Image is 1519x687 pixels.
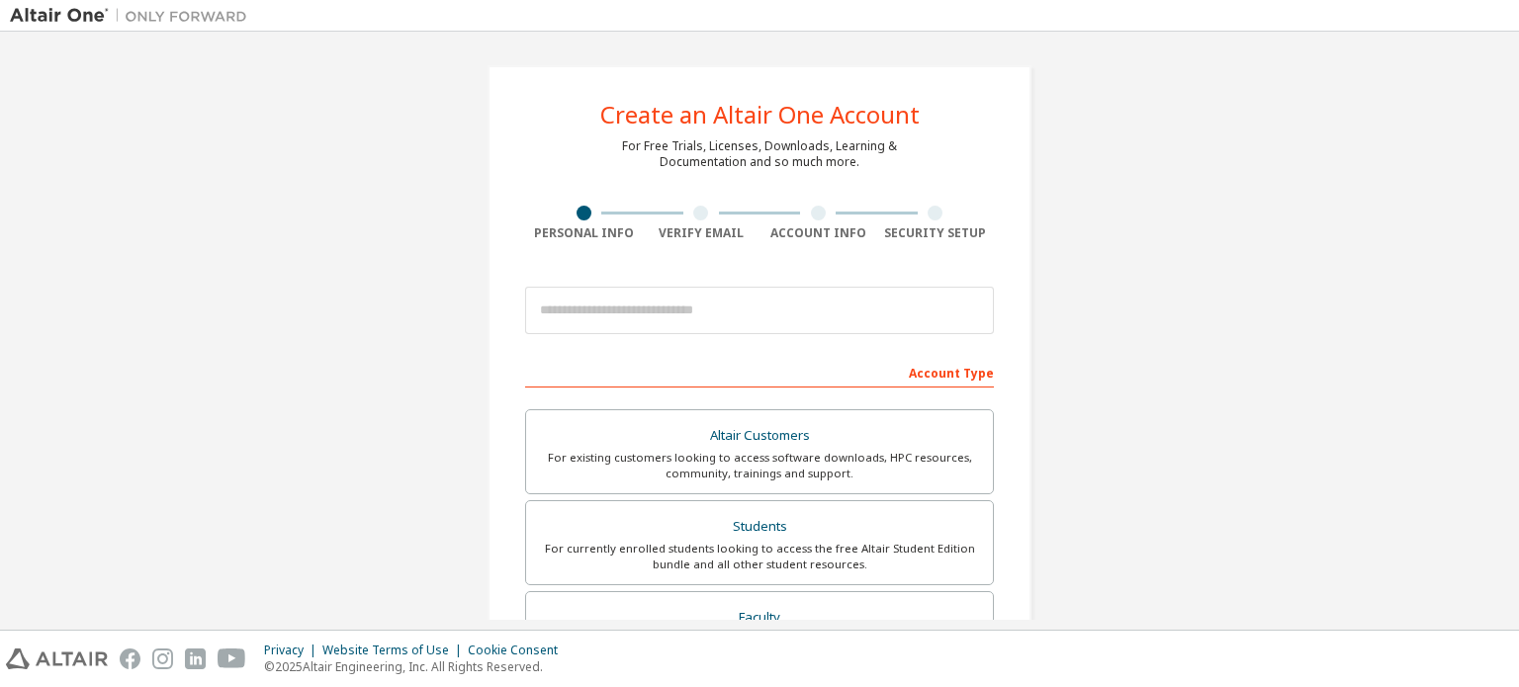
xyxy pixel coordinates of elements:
p: © 2025 Altair Engineering, Inc. All Rights Reserved. [264,658,570,675]
div: Verify Email [643,225,760,241]
div: Create an Altair One Account [600,103,920,127]
div: Students [538,513,981,541]
div: Personal Info [525,225,643,241]
img: Altair One [10,6,257,26]
div: Altair Customers [538,422,981,450]
div: For Free Trials, Licenses, Downloads, Learning & Documentation and so much more. [622,138,897,170]
div: Website Terms of Use [322,643,468,658]
div: Cookie Consent [468,643,570,658]
div: Faculty [538,604,981,632]
img: youtube.svg [218,648,246,669]
div: Account Info [759,225,877,241]
img: linkedin.svg [185,648,206,669]
div: For currently enrolled students looking to access the free Altair Student Edition bundle and all ... [538,541,981,572]
img: facebook.svg [120,648,140,669]
div: For existing customers looking to access software downloads, HPC resources, community, trainings ... [538,450,981,481]
div: Privacy [264,643,322,658]
img: altair_logo.svg [6,648,108,669]
div: Security Setup [877,225,995,241]
div: Account Type [525,356,994,387]
img: instagram.svg [152,648,173,669]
